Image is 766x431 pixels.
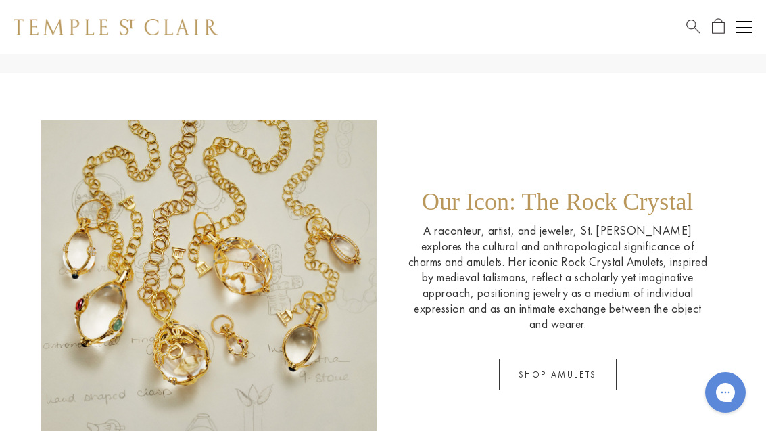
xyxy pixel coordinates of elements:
p: Our Icon: The Rock Crystal [422,187,693,223]
a: Search [686,18,700,35]
iframe: Gorgias live chat messenger [698,367,752,417]
a: SHOP AMULETS [499,359,617,390]
button: Open navigation [736,19,752,35]
a: Open Shopping Bag [712,18,725,35]
p: A raconteur, artist, and jeweler, St. [PERSON_NAME] explores the cultural and anthropological sig... [404,223,713,332]
img: Temple St. Clair [14,19,218,35]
